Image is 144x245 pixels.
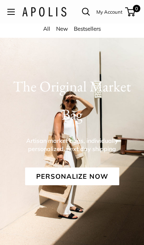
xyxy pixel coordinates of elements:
a: 0 [126,7,135,16]
a: All [43,25,50,32]
a: New [56,25,68,32]
p: Artisan market bags, individually personalized, next day shipping [7,137,137,153]
a: Bestsellers [74,25,101,32]
a: Open search [82,8,90,16]
a: My Account [96,7,123,16]
span: 0 [133,5,140,12]
button: Open menu [7,9,15,15]
a: Personalize Now [25,168,119,185]
h1: The Original Market Bag [7,72,137,128]
img: Apolis [22,7,66,17]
